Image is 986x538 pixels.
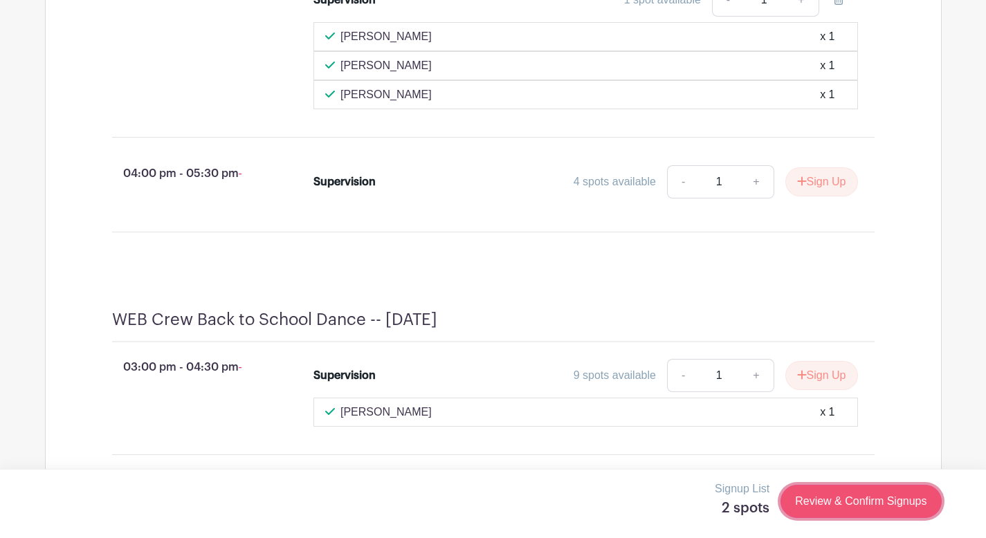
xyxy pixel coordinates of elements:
[313,367,376,384] div: Supervision
[313,174,376,190] div: Supervision
[820,57,834,74] div: x 1
[715,481,769,497] p: Signup List
[112,310,437,330] h4: WEB Crew Back to School Dance -- [DATE]
[820,86,834,103] div: x 1
[340,86,432,103] p: [PERSON_NAME]
[780,485,941,518] a: Review & Confirm Signups
[667,165,699,198] a: -
[90,160,292,187] p: 04:00 pm - 05:30 pm
[574,367,656,384] div: 9 spots available
[340,57,432,74] p: [PERSON_NAME]
[239,361,242,373] span: -
[739,359,774,392] a: +
[340,404,432,420] p: [PERSON_NAME]
[715,500,769,517] h5: 2 spots
[820,28,834,45] div: x 1
[574,174,656,190] div: 4 spots available
[785,167,858,196] button: Sign Up
[667,359,699,392] a: -
[340,28,432,45] p: [PERSON_NAME]
[239,167,242,179] span: -
[90,353,292,381] p: 03:00 pm - 04:30 pm
[739,165,774,198] a: +
[820,404,834,420] div: x 1
[785,361,858,390] button: Sign Up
